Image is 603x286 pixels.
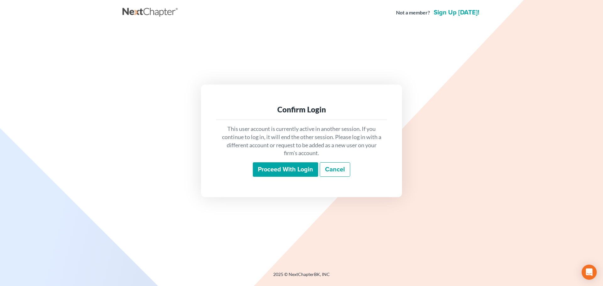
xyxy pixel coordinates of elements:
[221,105,382,115] div: Confirm Login
[122,271,481,283] div: 2025 © NextChapterBK, INC
[221,125,382,157] p: This user account is currently active in another session. If you continue to log in, it will end ...
[396,9,430,16] strong: Not a member?
[582,265,597,280] div: Open Intercom Messenger
[253,162,318,177] input: Proceed with login
[320,162,350,177] a: Cancel
[432,9,481,16] a: Sign up [DATE]!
